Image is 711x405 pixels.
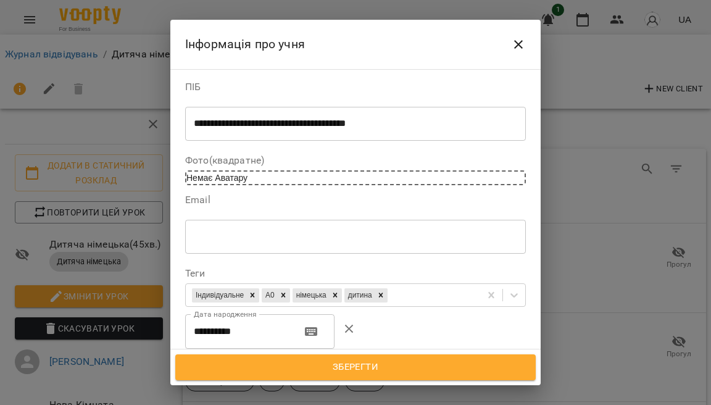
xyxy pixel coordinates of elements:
[185,195,526,205] label: Email
[344,288,374,303] div: дитина
[262,288,276,303] div: А0
[504,30,533,59] button: Close
[185,35,305,54] h6: Інформація про учня
[186,173,247,183] span: Немає Аватару
[192,288,246,303] div: Індивідуальне
[185,269,526,278] label: Теги
[185,82,526,92] label: ПІБ
[185,156,526,165] label: Фото(квадратне)
[189,359,522,375] span: Зберегти
[175,354,536,380] button: Зберегти
[293,288,328,303] div: німецька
